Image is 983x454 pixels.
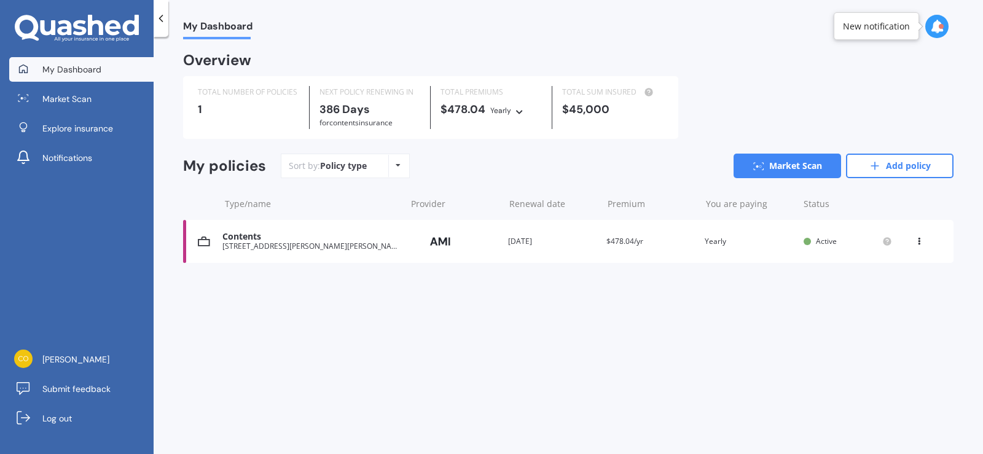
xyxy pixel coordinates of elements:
span: Market Scan [42,93,92,105]
div: TOTAL PREMIUMS [441,86,542,98]
div: Premium [608,198,696,210]
span: for Contents insurance [319,117,393,128]
div: New notification [843,20,910,33]
a: Submit feedback [9,377,154,401]
a: My Dashboard [9,57,154,82]
a: Explore insurance [9,116,154,141]
div: 1 [198,103,299,115]
a: Log out [9,406,154,431]
div: [STREET_ADDRESS][PERSON_NAME][PERSON_NAME] [222,242,400,251]
span: My Dashboard [183,20,253,37]
a: Market Scan [9,87,154,111]
span: Explore insurance [42,122,113,135]
span: Log out [42,412,72,425]
div: [DATE] [508,235,597,248]
div: You are paying [706,198,794,210]
div: TOTAL SUM INSURED [562,86,664,98]
div: Overview [183,54,251,66]
div: Sort by: [289,160,367,172]
div: NEXT POLICY RENEWING IN [319,86,421,98]
div: Policy type [320,160,367,172]
img: AMI [410,230,471,253]
span: [PERSON_NAME] [42,353,109,366]
img: 27bbb2a54dbc164367a767e5e1acaa2b [14,350,33,368]
a: Notifications [9,146,154,170]
div: Renewal date [509,198,598,210]
span: My Dashboard [42,63,101,76]
span: Submit feedback [42,383,111,395]
div: Type/name [225,198,401,210]
div: Yearly [490,104,511,117]
div: TOTAL NUMBER OF POLICIES [198,86,299,98]
div: Status [804,198,892,210]
img: Contents [198,235,210,248]
div: My policies [183,157,266,175]
div: Contents [222,232,400,242]
a: Market Scan [734,154,841,178]
span: Notifications [42,152,92,164]
div: Provider [411,198,499,210]
a: [PERSON_NAME] [9,347,154,372]
div: $45,000 [562,103,664,115]
a: Add policy [846,154,954,178]
b: 386 Days [319,102,370,117]
span: $478.04/yr [606,236,643,246]
span: Active [816,236,837,246]
div: Yearly [705,235,793,248]
div: $478.04 [441,103,542,117]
